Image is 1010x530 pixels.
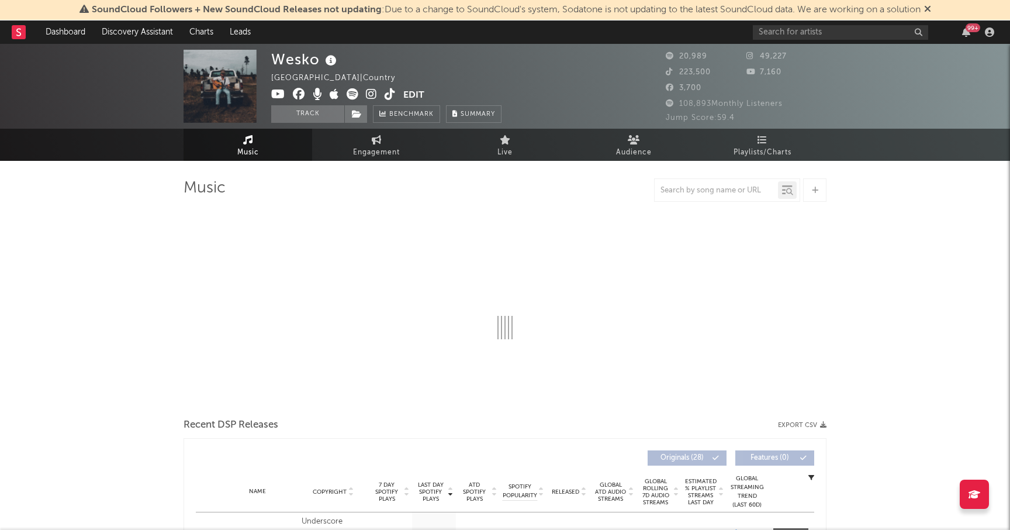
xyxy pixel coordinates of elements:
span: 3,700 [666,84,701,92]
a: Live [441,129,569,161]
input: Search for artists [753,25,928,40]
div: [GEOGRAPHIC_DATA] | Country [271,71,409,85]
div: Wesko [271,50,340,69]
span: 49,227 [746,53,787,60]
span: Estimated % Playlist Streams Last Day [684,478,717,506]
span: Dismiss [924,5,931,15]
button: Edit [403,88,424,103]
span: Audience [616,146,652,160]
span: Global Rolling 7D Audio Streams [639,478,672,506]
button: 99+ [962,27,970,37]
span: Jump Score: 59.4 [666,114,735,122]
span: Copyright [313,488,347,495]
a: Playlists/Charts [698,129,826,161]
span: Features ( 0 ) [743,455,797,462]
a: Leads [222,20,259,44]
span: Originals ( 28 ) [655,455,709,462]
span: 20,989 [666,53,707,60]
div: Name [219,487,296,496]
span: SoundCloud Followers + New SoundCloud Releases not updating [92,5,382,15]
span: 7 Day Spotify Plays [371,481,402,503]
span: Summary [461,111,495,118]
button: Export CSV [778,422,826,429]
span: Released [552,488,579,495]
button: Originals(28) [648,450,727,466]
button: Track [271,105,344,123]
span: Benchmark [389,108,434,122]
span: Spotify Popularity [503,483,537,500]
span: Recent DSP Releases [184,418,278,432]
span: : Due to a change to SoundCloud's system, Sodatone is not updating to the latest SoundCloud data.... [92,5,921,15]
span: Live [497,146,513,160]
a: Audience [569,129,698,161]
span: Global ATD Audio Streams [594,481,627,503]
div: Global Streaming Trend (Last 60D) [729,474,765,510]
button: Features(0) [735,450,814,466]
button: Summary [446,105,501,123]
a: Dashboard [37,20,94,44]
span: 223,500 [666,68,711,76]
span: 7,160 [746,68,781,76]
a: Benchmark [373,105,440,123]
a: Music [184,129,312,161]
div: 99 + [966,23,980,32]
span: 108,893 Monthly Listeners [666,100,783,108]
a: Charts [181,20,222,44]
span: Engagement [353,146,400,160]
input: Search by song name or URL [655,186,778,195]
a: Engagement [312,129,441,161]
span: Last Day Spotify Plays [415,481,446,503]
span: Music [237,146,259,160]
span: ATD Spotify Plays [459,481,490,503]
a: Discovery Assistant [94,20,181,44]
span: Playlists/Charts [734,146,791,160]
